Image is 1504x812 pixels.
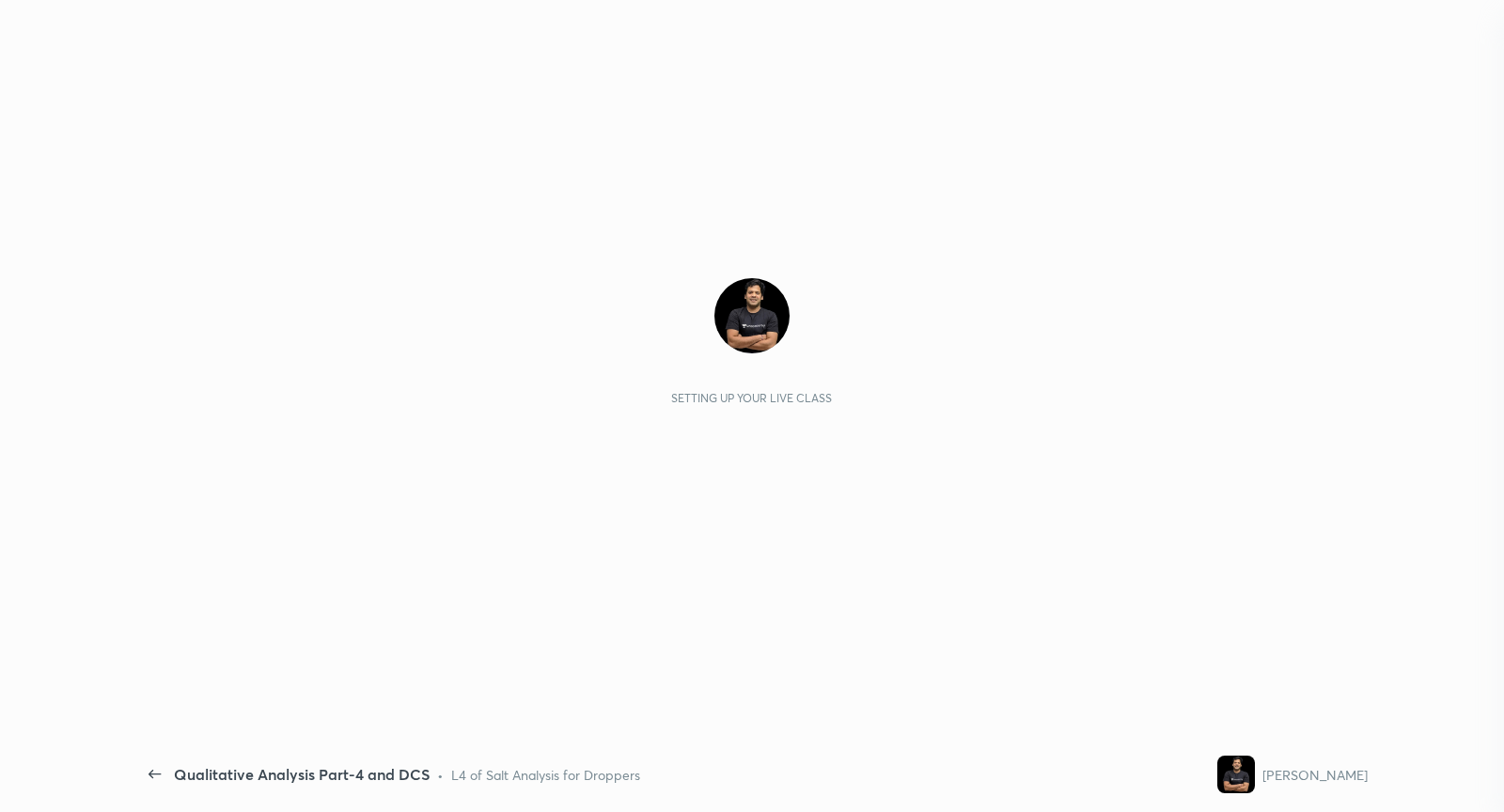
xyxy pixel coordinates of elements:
[451,765,640,785] div: L4 of Salt Analysis for Droppers
[174,763,430,786] div: Qualitative Analysis Part-4 and DCS
[1262,765,1368,785] div: [PERSON_NAME]
[437,765,444,785] div: •
[714,278,790,353] img: 09cf30fa7328422783919cb9d1918269.jpg
[1217,756,1255,793] img: 09cf30fa7328422783919cb9d1918269.jpg
[671,391,832,405] div: Setting up your live class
